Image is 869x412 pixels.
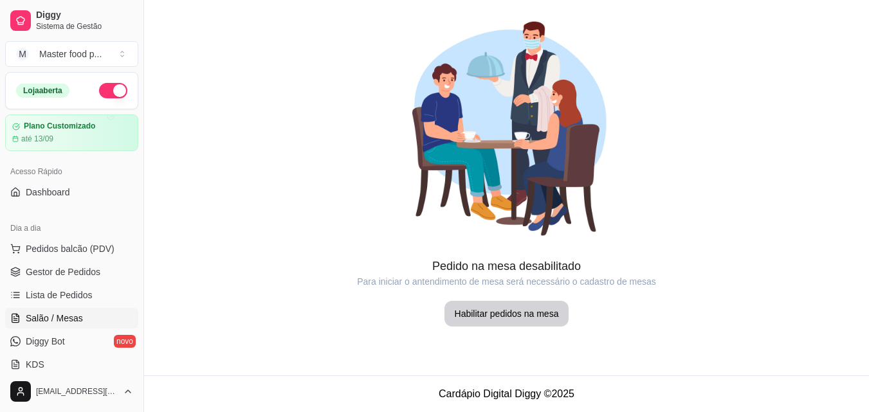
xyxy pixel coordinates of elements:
button: Habilitar pedidos na mesa [444,301,569,327]
span: Gestor de Pedidos [26,265,100,278]
span: [EMAIL_ADDRESS][DOMAIN_NAME] [36,386,118,397]
a: Dashboard [5,182,138,202]
div: Master food p ... [39,48,102,60]
a: Salão / Mesas [5,308,138,328]
a: Lista de Pedidos [5,285,138,305]
button: [EMAIL_ADDRESS][DOMAIN_NAME] [5,376,138,407]
span: KDS [26,358,44,371]
article: até 13/09 [21,134,53,144]
article: Para iniciar o antendimento de mesa será necessário o cadastro de mesas [144,275,869,288]
a: DiggySistema de Gestão [5,5,138,36]
span: M [16,48,29,60]
button: Pedidos balcão (PDV) [5,238,138,259]
a: Diggy Botnovo [5,331,138,352]
button: Alterar Status [99,83,127,98]
div: Loja aberta [16,84,69,98]
article: Pedido na mesa desabilitado [144,257,869,275]
a: Gestor de Pedidos [5,262,138,282]
a: KDS [5,354,138,375]
span: Salão / Mesas [26,312,83,325]
div: Acesso Rápido [5,161,138,182]
span: Lista de Pedidos [26,289,93,301]
a: Plano Customizadoaté 13/09 [5,114,138,151]
button: Select a team [5,41,138,67]
span: Sistema de Gestão [36,21,133,31]
span: Pedidos balcão (PDV) [26,242,114,255]
footer: Cardápio Digital Diggy © 2025 [144,375,869,412]
article: Plano Customizado [24,121,95,131]
div: Dia a dia [5,218,138,238]
span: Diggy Bot [26,335,65,348]
span: Dashboard [26,186,70,199]
span: Diggy [36,10,133,21]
